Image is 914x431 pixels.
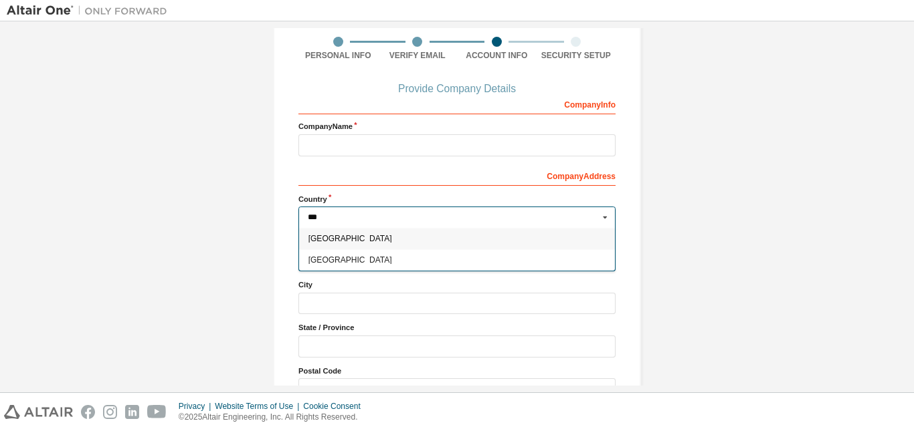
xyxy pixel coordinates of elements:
[298,164,616,186] div: Company Address
[179,401,215,412] div: Privacy
[4,405,73,419] img: altair_logo.svg
[298,50,378,61] div: Personal Info
[298,93,616,114] div: Company Info
[147,405,167,419] img: youtube.svg
[303,401,368,412] div: Cookie Consent
[298,194,616,204] label: Country
[298,322,616,333] label: State / Province
[298,121,616,132] label: Company Name
[298,85,616,93] div: Provide Company Details
[457,50,537,61] div: Account Info
[308,256,606,264] span: [GEOGRAPHIC_DATA]
[81,405,95,419] img: facebook.svg
[537,50,616,61] div: Security Setup
[298,279,616,290] label: City
[125,405,139,419] img: linkedin.svg
[378,50,458,61] div: Verify Email
[308,235,606,243] span: [GEOGRAPHIC_DATA]
[7,4,174,17] img: Altair One
[215,401,303,412] div: Website Terms of Use
[179,412,369,423] p: © 2025 Altair Engineering, Inc. All Rights Reserved.
[103,405,117,419] img: instagram.svg
[298,366,616,376] label: Postal Code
